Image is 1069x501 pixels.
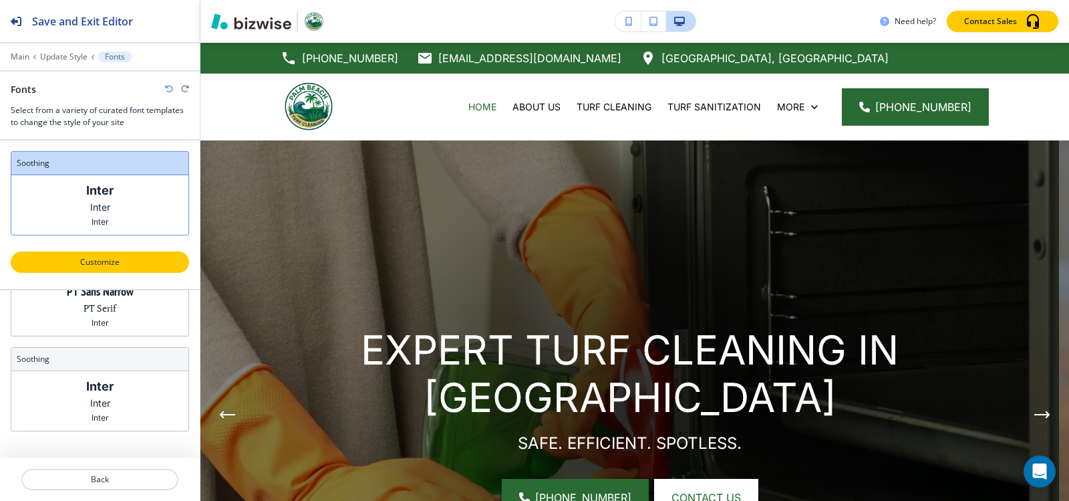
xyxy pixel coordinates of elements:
[640,48,889,68] a: [GEOGRAPHIC_DATA], [GEOGRAPHIC_DATA]
[281,78,337,134] img: Palm Beach Turf Cleaning
[468,100,496,114] p: Home
[92,318,109,328] p: Inter
[86,379,114,393] p: Inter
[92,217,109,227] p: Inter
[17,157,183,169] h3: soothing
[357,433,903,454] p: SAFE. EFFICIENT. SPOTLESS.
[281,48,398,68] a: [PHONE_NUMBER]
[417,48,621,68] a: [EMAIL_ADDRESS][DOMAIN_NAME]
[84,301,116,315] p: PT Serif
[90,200,110,214] p: Inter
[28,256,172,268] p: Customize
[661,48,889,68] p: [GEOGRAPHIC_DATA], [GEOGRAPHIC_DATA]
[577,100,651,114] p: Turf Cleaning
[40,52,88,62] button: Update Style
[895,15,936,27] h3: Need help?
[1029,401,1056,428] button: Next Hero Image
[21,469,178,490] button: Back
[777,100,804,114] p: More
[92,413,109,423] p: Inter
[98,52,132,62] button: Fonts
[964,15,1017,27] p: Contact Sales
[303,11,325,32] img: Your Logo
[947,11,1058,32] button: Contact Sales
[11,52,29,62] button: Main
[357,326,903,421] p: EXPERT TURF CLEANING IN [GEOGRAPHIC_DATA]
[32,13,133,29] h2: Save and Exit Editor
[23,474,177,486] p: Back
[302,48,398,68] p: [PHONE_NUMBER]
[667,100,761,114] p: Turf Sanitization
[11,82,36,96] h2: Fonts
[438,48,621,68] p: [EMAIL_ADDRESS][DOMAIN_NAME]
[67,284,134,298] p: PT Sans Narrow
[875,99,971,115] span: [PHONE_NUMBER]
[11,347,189,431] div: soothingInterInterInter
[211,13,291,29] img: Bizwise Logo
[1024,456,1056,488] div: Open Intercom Messenger
[842,88,989,126] a: [PHONE_NUMBER]
[17,353,183,365] h3: soothing
[1029,401,1056,428] div: Next Slide
[11,104,189,128] h3: Select from a variety of curated font templates to change the style of your site
[105,52,125,62] p: Fonts
[11,252,189,273] button: Customize
[214,401,241,428] button: Previous Hero Image
[512,100,561,114] p: About Us
[86,183,114,197] p: Inter
[214,401,241,428] div: Previous Slide
[90,396,110,410] p: Inter
[11,252,189,336] div: corporatePT Sans NarrowPT SerifInter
